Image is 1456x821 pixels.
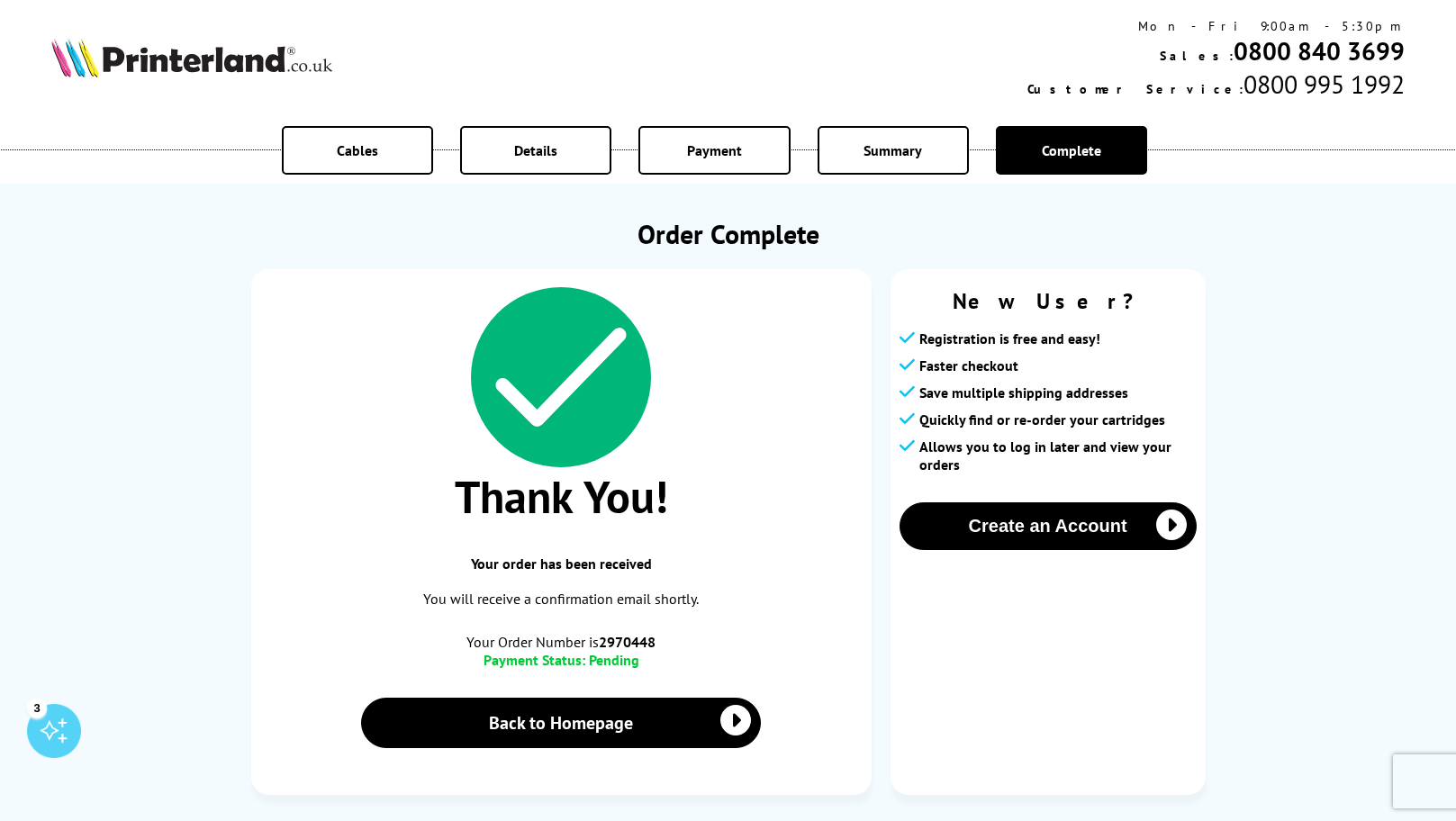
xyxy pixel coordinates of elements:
[919,383,1128,401] span: Save multiple shipping addresses
[900,287,1197,315] span: New User?
[1042,141,1101,159] span: Complete
[337,141,378,159] span: Cables
[361,698,762,748] a: Back to Homepage
[687,141,742,159] span: Payment
[269,467,854,526] span: Thank You!
[1234,34,1405,68] a: 0800 840 3699
[1027,18,1405,34] div: Mon - Fri 9:00am - 5:30pm
[864,141,922,159] span: Summary
[514,141,557,159] span: Details
[919,356,1018,374] span: Faster checkout
[1160,48,1234,64] span: Sales:
[919,438,1197,474] span: Allows you to log in later and view your orders
[599,633,656,651] b: 2970448
[484,651,585,669] span: Payment Status:
[1243,68,1405,101] span: 0800 995 1992
[919,410,1165,429] span: Quickly find or re-order your cartridges
[269,633,854,651] span: Your Order Number is
[51,38,332,77] img: Printerland Logo
[900,502,1197,550] button: Create an Account
[919,329,1100,347] span: Registration is free and easy!
[269,587,854,611] p: You will receive a confirmation email shortly.
[589,651,639,669] span: Pending
[27,698,47,717] div: 3
[269,555,854,573] span: Your order has been received
[1027,81,1243,97] span: Customer Service:
[251,216,1206,251] h1: Order Complete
